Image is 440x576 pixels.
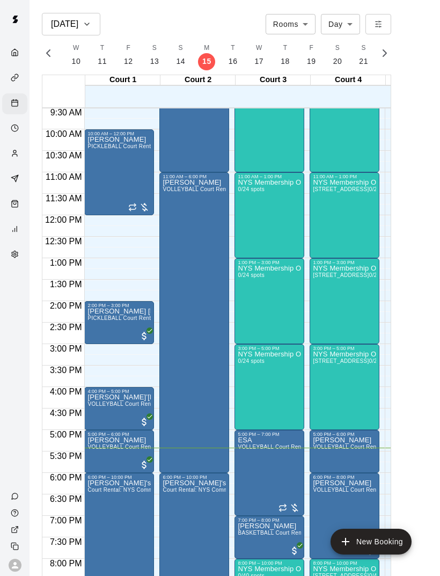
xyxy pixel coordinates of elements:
[236,75,311,85] div: Court 3
[194,40,220,70] button: M15
[309,43,313,54] span: F
[47,516,85,525] span: 7:00 PM
[163,487,336,493] span: Court Rental: NYS Community Club / League Volleyball (After 3 pm)
[2,521,30,538] a: View public page
[325,40,351,70] button: S20
[234,516,304,559] div: 7:00 PM – 8:00 PM: Jaxon Mosqueda
[179,43,183,54] span: S
[289,545,300,556] span: All customers have paid
[333,56,342,67] p: 20
[310,258,379,344] div: 1:00 PM – 3:00 PM: NYS Membership Open Gym / Drop-Ins
[159,172,229,473] div: 11:00 AM – 6:00 PM: Chris Austin
[256,43,262,54] span: W
[126,43,130,54] span: F
[47,258,85,267] span: 1:00 PM
[238,432,301,437] div: 5:00 PM – 7:00 PM
[307,56,316,67] p: 19
[313,346,376,351] div: 3:00 PM – 5:00 PM
[238,346,301,351] div: 3:00 PM – 5:00 PM
[87,315,235,321] span: PICKLEBALL Court Rental ([DATE] - [DATE] Before 3 pm)
[73,43,79,54] span: W
[87,303,151,308] div: 2:00 PM – 3:00 PM
[311,75,386,85] div: Court 4
[313,260,376,265] div: 1:00 PM – 3:00 PM
[167,40,194,70] button: S14
[84,301,154,344] div: 2:00 PM – 3:00 PM: Anna C.K.
[160,75,236,85] div: Court 2
[87,487,261,493] span: Court Rental: NYS Community Club / League Volleyball (After 3 pm)
[63,40,90,70] button: W10
[231,43,235,54] span: T
[238,358,264,364] span: 0/24 spots filled
[139,331,150,341] span: All customers have paid
[87,475,151,480] div: 6:00 PM – 10:00 PM
[238,272,264,278] span: 0/24 spots filled
[361,43,365,54] span: S
[229,56,238,67] p: 16
[313,432,376,437] div: 5:00 PM – 6:00 PM
[246,40,273,70] button: W17
[266,14,316,34] div: Rooms
[313,358,369,364] span: [STREET_ADDRESS]
[100,43,105,54] span: T
[98,56,107,67] p: 11
[47,280,85,289] span: 1:30 PM
[85,75,160,85] div: Court 1
[87,389,151,394] div: 4:00 PM – 5:00 PM
[87,432,151,437] div: 5:00 PM – 6:00 PM
[128,203,137,212] span: Recurring event
[152,43,157,54] span: S
[139,417,150,427] span: All customers have paid
[234,258,304,344] div: 1:00 PM – 3:00 PM: NYS Membership Open Gym / Drop-Ins
[150,56,159,67] p: 13
[278,504,287,512] span: Recurring event
[87,401,274,407] span: VOLLEYBALL Court Rental (Everyday After 3 pm and All Day Weekends)
[335,43,340,54] span: S
[47,451,85,461] span: 5:30 PM
[87,131,151,136] div: 10:00 AM – 12:00 PM
[359,56,368,67] p: 21
[310,172,379,258] div: 11:00 AM – 1:00 PM: NYS Membership Open Gym / Drop-Ins
[47,537,85,546] span: 7:30 PM
[176,56,185,67] p: 14
[4,9,26,30] img: Swift logo
[47,301,85,310] span: 2:00 PM
[43,194,85,203] span: 11:30 AM
[313,272,369,278] span: [STREET_ADDRESS]
[87,444,274,450] span: VOLLEYBALL Court Rental (Everyday After 3 pm and All Day Weekends)
[234,430,304,516] div: 5:00 PM – 7:00 PM: ESA
[47,366,85,375] span: 3:30 PM
[202,56,211,67] p: 15
[255,56,264,67] p: 17
[139,460,150,470] span: All customers have paid
[234,172,304,258] div: 11:00 AM – 1:00 PM: NYS Membership Open Gym / Drop-Ins
[313,174,376,179] div: 11:00 AM – 1:00 PM
[283,43,288,54] span: T
[89,40,115,70] button: T11
[42,237,84,246] span: 12:30 PM
[47,473,85,482] span: 6:00 PM
[159,86,229,172] div: 9:00 AM – 11:00 AM: Antwain
[238,560,301,566] div: 8:00 PM – 10:00 PM
[238,530,424,536] span: BASKETBALL Court Rental (Everyday After 3 pm and All Day Weekends)
[43,151,85,160] span: 10:30 AM
[47,409,85,418] span: 4:30 PM
[142,40,168,70] button: S13
[2,505,30,521] a: Visit help center
[313,186,369,192] span: [STREET_ADDRESS]
[310,344,379,430] div: 3:00 PM – 5:00 PM: NYS Membership Open Gym / Drop-Ins
[238,517,301,523] div: 7:00 PM – 8:00 PM
[48,108,85,117] span: 9:30 AM
[281,56,290,67] p: 18
[369,272,395,278] span: 0/24 spots filled
[47,344,85,353] span: 3:00 PM
[369,358,395,364] span: 0/24 spots filled
[84,430,154,473] div: 5:00 PM – 6:00 PM: Shantal Munoz
[47,430,85,439] span: 5:00 PM
[238,260,301,265] div: 1:00 PM – 3:00 PM
[369,186,395,192] span: 0/24 spots filled
[238,186,264,192] span: 0/24 spots filled
[321,14,360,34] div: Day
[331,529,412,555] button: add
[84,129,154,215] div: 10:00 AM – 12:00 PM: Sandy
